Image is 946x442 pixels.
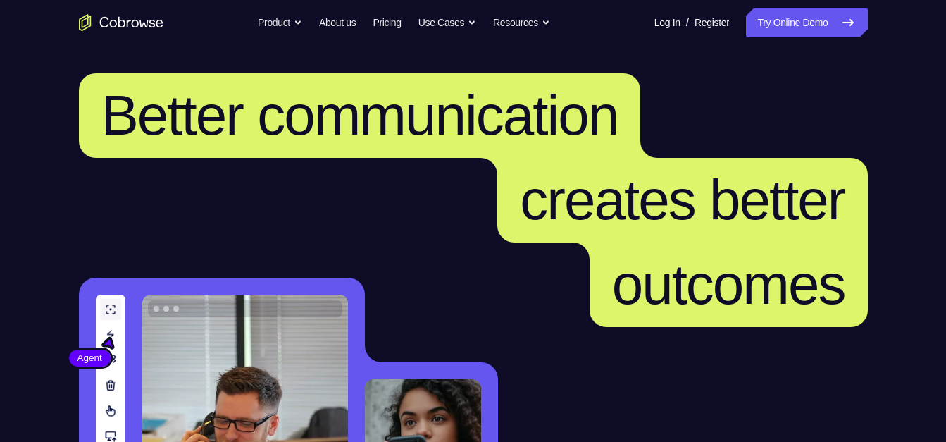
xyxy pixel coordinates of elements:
a: Go to the home page [79,14,163,31]
button: Use Cases [418,8,476,37]
button: Product [258,8,302,37]
span: creates better [520,168,845,231]
a: Pricing [373,8,401,37]
a: Log In [654,8,680,37]
span: / [686,14,689,31]
span: outcomes [612,253,845,316]
button: Resources [493,8,550,37]
a: Register [695,8,729,37]
span: Better communication [101,84,618,147]
a: About us [319,8,356,37]
a: Try Online Demo [746,8,867,37]
span: Agent [69,351,111,365]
